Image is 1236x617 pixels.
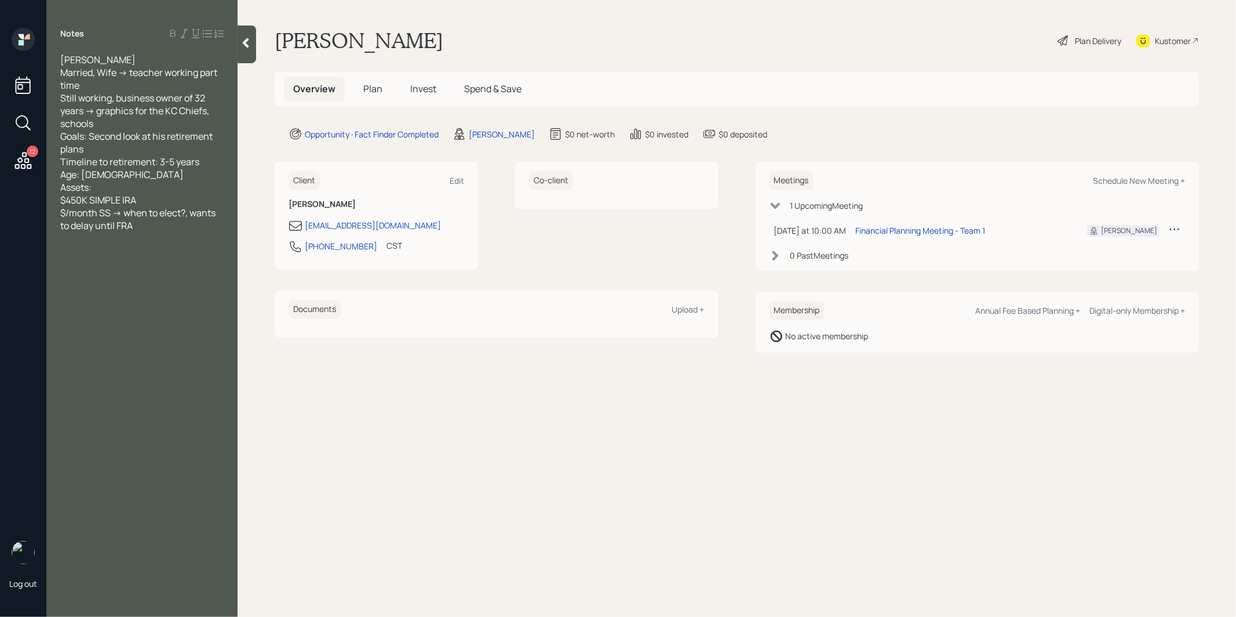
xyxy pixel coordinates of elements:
[410,82,436,95] span: Invest
[469,128,535,140] div: [PERSON_NAME]
[464,82,522,95] span: Spend & Save
[565,128,615,140] div: $0 net-worth
[770,171,814,190] h6: Meetings
[27,146,38,157] div: 12
[856,224,986,237] div: Financial Planning Meeting - Team 1
[774,224,847,237] div: [DATE] at 10:00 AM
[9,578,37,589] div: Log out
[790,249,849,262] div: 0 Past Meeting s
[790,199,863,212] div: 1 Upcoming Meeting
[305,219,441,231] div: [EMAIL_ADDRESS][DOMAIN_NAME]
[450,175,464,186] div: Edit
[719,128,767,140] div: $0 deposited
[770,301,825,320] h6: Membership
[1075,35,1121,47] div: Plan Delivery
[60,53,219,232] span: [PERSON_NAME] Married, Wife -> teacher working part time Still working, business owner of 32 year...
[387,239,402,252] div: CST
[1155,35,1191,47] div: Kustomer
[645,128,688,140] div: $0 invested
[305,240,377,252] div: [PHONE_NUMBER]
[1089,305,1185,316] div: Digital-only Membership +
[363,82,382,95] span: Plan
[529,171,573,190] h6: Co-client
[293,82,336,95] span: Overview
[786,330,869,342] div: No active membership
[975,305,1080,316] div: Annual Fee Based Planning +
[12,541,35,564] img: treva-nostdahl-headshot.png
[289,171,320,190] h6: Client
[305,128,439,140] div: Opportunity · Fact Finder Completed
[289,199,464,209] h6: [PERSON_NAME]
[1093,175,1185,186] div: Schedule New Meeting +
[289,300,341,319] h6: Documents
[60,28,84,39] label: Notes
[672,304,705,315] div: Upload +
[275,28,443,53] h1: [PERSON_NAME]
[1101,226,1157,236] div: [PERSON_NAME]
